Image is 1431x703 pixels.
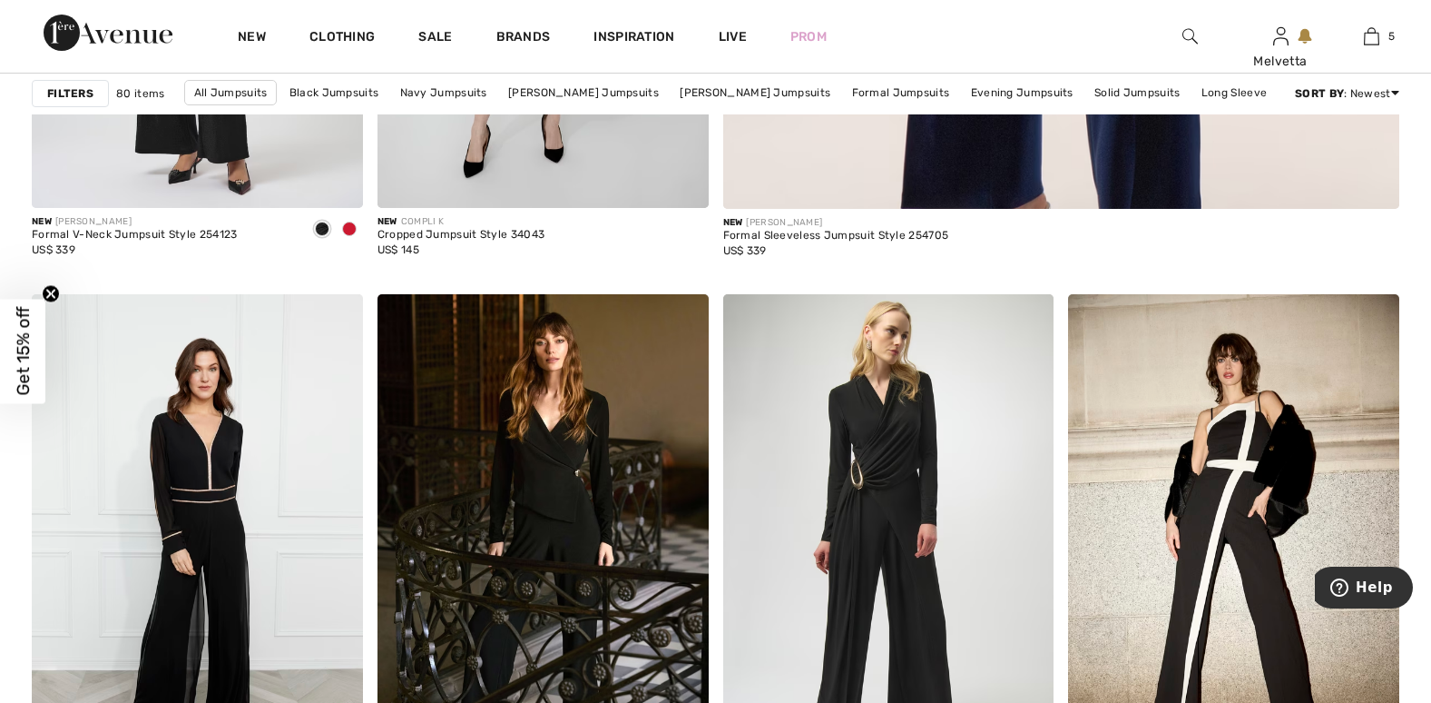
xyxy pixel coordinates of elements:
[377,216,397,227] span: New
[238,29,266,48] a: New
[391,81,496,104] a: Navy Jumpsuits
[790,27,827,46] a: Prom
[1085,81,1190,104] a: Solid Jumpsuits
[593,29,674,48] span: Inspiration
[723,230,949,243] div: Formal Sleeveless Jumpsuit Style 254705
[671,81,839,104] a: [PERSON_NAME] Jumpsuits
[723,217,743,228] span: New
[44,15,172,51] img: 1ère Avenue
[1273,25,1289,47] img: My Info
[962,81,1083,104] a: Evening Jumpsuits
[418,29,452,48] a: Sale
[280,81,388,104] a: Black Jumpsuits
[32,243,75,256] span: US$ 339
[496,29,551,48] a: Brands
[843,81,959,104] a: Formal Jumpsuits
[499,81,668,104] a: [PERSON_NAME] Jumpsuits
[116,85,164,102] span: 80 items
[377,243,419,256] span: US$ 145
[1273,27,1289,45] a: Sign In
[377,215,544,229] div: COMPLI K
[184,80,278,105] a: All Jumpsuits
[42,285,60,303] button: Close teaser
[1315,567,1413,612] iframe: Opens a widget where you can find more information
[47,85,93,102] strong: Filters
[1182,25,1198,47] img: search the website
[13,307,34,396] span: Get 15% off
[719,27,747,46] a: Live
[32,216,52,227] span: New
[723,216,949,230] div: [PERSON_NAME]
[1192,81,1276,104] a: Long Sleeve
[32,229,238,242] div: Formal V-Neck Jumpsuit Style 254123
[309,215,336,245] div: Black
[1364,25,1379,47] img: My Bag
[336,215,363,245] div: Deep cherry
[1327,25,1416,47] a: 5
[1388,28,1395,45] span: 5
[32,215,238,229] div: [PERSON_NAME]
[1295,87,1344,100] strong: Sort By
[309,29,375,48] a: Clothing
[1236,52,1325,71] div: Melvetta
[723,244,767,257] span: US$ 339
[377,229,544,242] div: Cropped Jumpsuit Style 34043
[1295,85,1399,102] div: : Newest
